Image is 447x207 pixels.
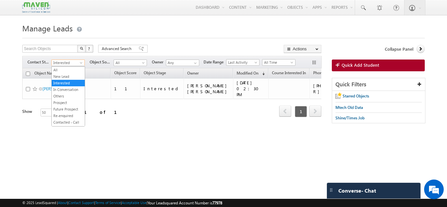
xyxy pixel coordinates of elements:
[310,69,343,78] a: Phone Number
[187,71,199,76] span: Owner
[332,60,425,71] a: Quick Add Student
[152,59,166,65] span: Owner
[52,74,85,79] a: New Lead
[52,106,85,112] a: Future Prospect
[332,78,425,91] div: Quick Filters
[259,71,265,76] span: (sorted descending)
[279,106,291,117] a: prev
[31,70,61,78] a: Object Name
[52,119,85,131] a: Contacted - Call Back
[85,45,93,53] button: ?
[190,60,199,66] a: Show All Items
[114,60,145,66] span: All
[52,67,85,73] a: All
[114,70,136,75] span: Object Score
[22,200,222,206] span: © 2025 LeadSquared | | | | |
[187,83,230,95] div: [PERSON_NAME] [PERSON_NAME]
[22,2,50,13] img: Custom Logo
[52,93,85,99] a: Others
[90,59,114,65] span: Object Source
[313,83,356,95] div: [PHONE_NUMBER]
[68,200,94,205] a: Contact Support
[140,69,169,78] a: Object Stage
[343,94,369,98] span: Starred Objects
[52,100,85,106] a: Prospect
[385,46,413,52] span: Collapse Panel
[262,59,295,66] a: All Time
[226,59,259,66] a: Last Activity
[51,66,85,127] ul: Interested
[102,46,134,52] span: Advanced Search
[335,105,363,110] span: Mtech Old Data
[309,106,321,117] a: next
[262,60,294,65] span: All Time
[342,62,379,68] span: Quick Add Student
[88,46,91,51] span: ?
[335,115,365,120] span: Shine/Times Job
[52,60,83,66] span: Interested
[338,188,376,194] span: Converse - Chat
[204,59,226,65] span: Date Range
[27,59,51,65] span: Contact Stage
[148,200,222,205] span: Your Leadsquared Account Number is
[80,47,83,50] img: Search
[62,108,125,116] div: 1 - 1 of 1
[233,69,268,78] a: Modified On (sorted descending)
[43,86,72,91] a: [PERSON_NAME]
[111,69,140,78] a: Object Score
[22,23,73,33] span: Manage Leads
[212,200,222,205] span: 77978
[114,60,147,66] a: All
[144,70,166,75] span: Object Stage
[166,60,199,66] input: Type to Search
[95,200,121,205] a: Terms of Service
[237,80,265,97] div: [DATE] 02:30 PM
[26,72,30,76] input: Check all records
[114,86,137,92] div: 11
[51,60,85,66] a: Interested
[144,86,181,92] div: Interested
[284,45,321,53] button: Actions
[272,70,306,75] span: Course Interested In
[41,109,51,116] span: 50
[122,200,147,205] a: Acceptable Use
[22,109,35,114] div: Show
[237,71,259,76] span: Modified On
[269,69,309,78] a: Course Interested In
[313,70,340,75] span: Phone Number
[52,80,85,86] a: Interested
[52,113,85,119] a: Re-enquired
[295,106,307,117] span: 1
[226,60,258,65] span: Last Activity
[329,187,334,193] img: carter-drag
[58,200,67,205] a: About
[52,87,85,93] a: In Conversation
